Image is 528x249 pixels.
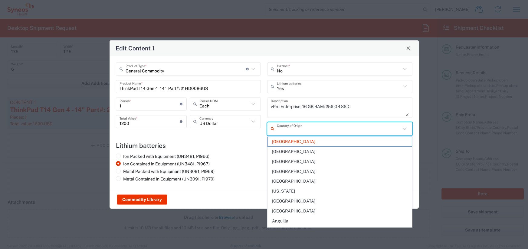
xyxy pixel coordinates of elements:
span: [GEOGRAPHIC_DATA] [268,226,412,235]
span: [GEOGRAPHIC_DATA] [268,196,412,206]
label: Metal Packed with Equipment (UN3091, PI969) [116,168,215,174]
span: [GEOGRAPHIC_DATA] [268,147,412,156]
span: [GEOGRAPHIC_DATA] [268,157,412,166]
span: [GEOGRAPHIC_DATA] [268,177,412,186]
h4: Edit Content 1 [116,43,155,52]
label: Ion Contained in Equipment (UN3481, PI967) [116,161,210,166]
button: Commodity Library [117,195,167,204]
span: [GEOGRAPHIC_DATA] [268,167,412,176]
span: [GEOGRAPHIC_DATA] [268,137,412,146]
span: Anguilla [268,216,412,226]
h4: Lithium batteries [116,142,412,149]
span: [GEOGRAPHIC_DATA] [268,206,412,216]
button: Close [404,44,412,52]
label: Ion Packed with Equipment (UN3481, PI966) [116,153,209,159]
label: Metal Contained in Equipment (UN3091, PI970) [116,176,215,181]
span: [US_STATE] [268,187,412,196]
